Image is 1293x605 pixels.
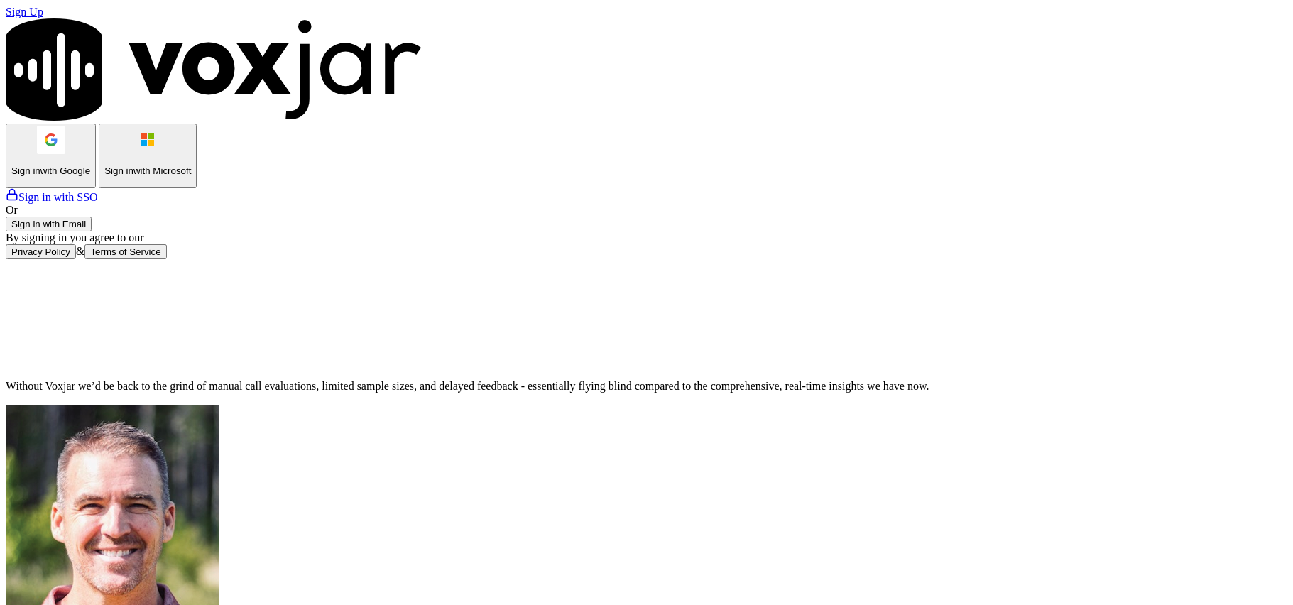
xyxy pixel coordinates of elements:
[6,124,96,188] button: Sign inwith Google
[133,126,162,154] img: microsoft Sign in button
[6,6,43,18] a: Sign Up
[6,231,1287,259] div: By signing in you agree to our &
[11,165,90,176] p: Sign in with Google
[99,124,197,188] button: Sign inwith Microsoft
[6,380,1287,393] p: Without Voxjar we’d be back to the grind of manual call evaluations, limited sample sizes, and de...
[6,18,422,121] img: logo
[6,244,76,259] button: Privacy Policy
[104,165,191,176] p: Sign in with Microsoft
[6,217,92,231] button: Sign in with Email
[37,126,65,154] img: google Sign in button
[84,244,166,259] button: Terms of Service
[6,204,18,216] span: Or
[6,191,98,203] a: Sign in with SSO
